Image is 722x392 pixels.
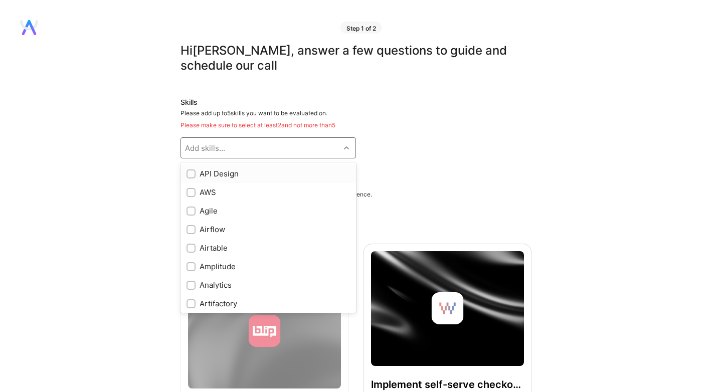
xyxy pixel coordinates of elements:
[185,143,225,153] div: Add skills...
[187,261,350,272] div: Amplitude
[180,109,531,129] div: Please add up to 5 skills you want to be evaluated on.
[180,97,531,107] div: Skills
[187,187,350,198] div: AWS
[180,43,531,73] div: Hi [PERSON_NAME] , answer a few questions to guide and schedule our call
[187,168,350,179] div: API Design
[187,206,350,216] div: Agile
[187,243,350,253] div: Airtable
[187,280,350,290] div: Analytics
[187,298,350,309] div: Artifactory
[180,121,531,129] div: Please make sure to select at least 2 and not more than 5
[340,22,382,34] div: Step 1 of 2
[187,224,350,235] div: Airflow
[344,145,349,150] i: icon Chevron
